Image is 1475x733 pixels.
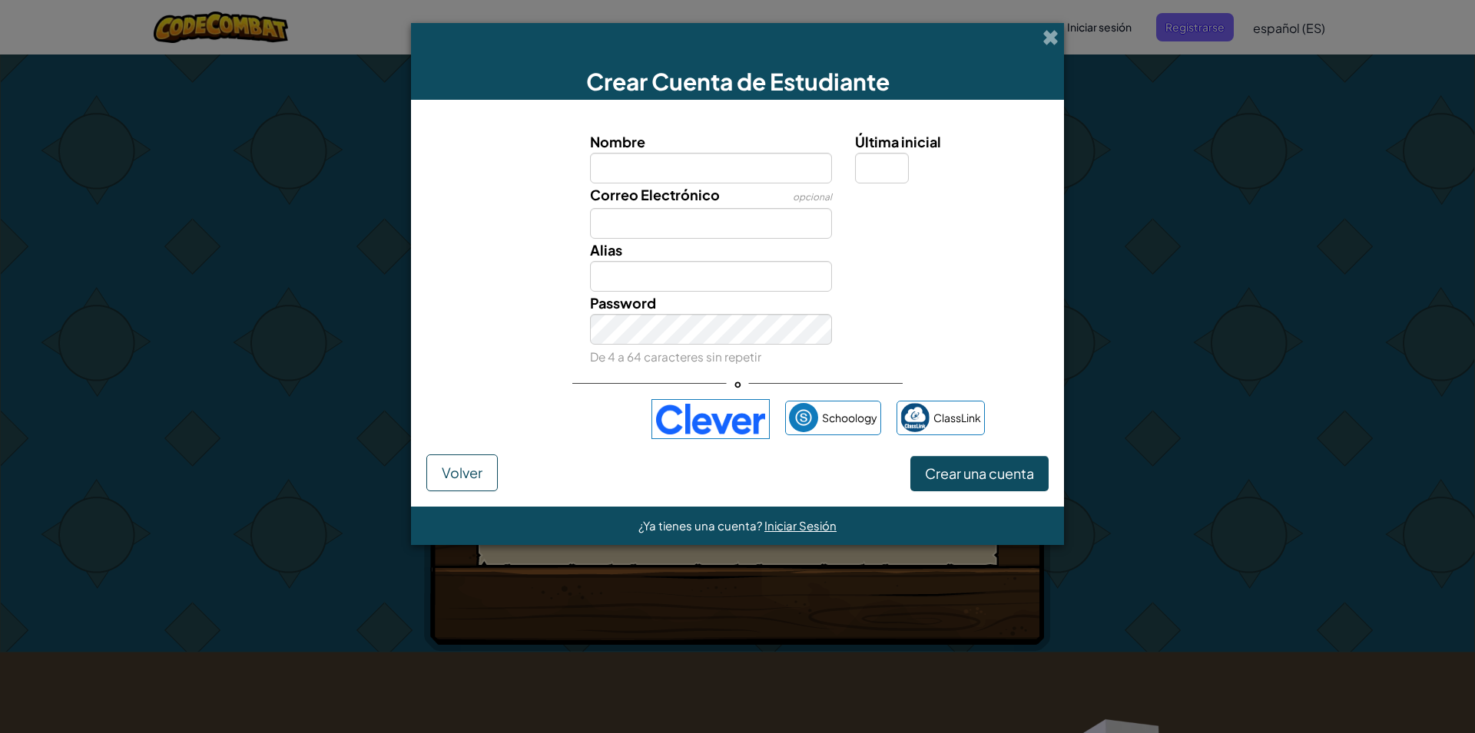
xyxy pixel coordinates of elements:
span: Volver [442,464,482,481]
div: Acceder con Google. Se abre en una pestaña nueva [490,402,636,436]
iframe: Botón de Acceder con Google [482,402,644,436]
a: Iniciar Sesión [764,518,837,533]
span: Alias [590,241,622,259]
span: o [727,372,749,395]
iframe: Diálogo de Acceder con Google [1159,15,1460,247]
img: classlink-logo-small.png [900,403,930,432]
span: Nombre [590,133,645,150]
span: Correo Electrónico [590,186,720,203]
span: Última inicial [855,133,941,150]
img: clever-logo-blue.png [651,399,770,439]
span: Schoology [822,407,877,429]
img: schoology.png [789,403,818,432]
span: opcional [793,191,832,203]
span: ¿Ya tienes una cuenta? [638,518,764,533]
span: Crear una cuenta [925,464,1034,482]
button: Crear una cuenta [910,456,1049,491]
small: De 4 a 64 caracteres sin repetir [590,349,761,364]
button: Volver [426,454,498,491]
span: Password [590,294,656,312]
span: ClassLink [933,407,981,429]
span: Crear Cuenta de Estudiante [586,67,890,96]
